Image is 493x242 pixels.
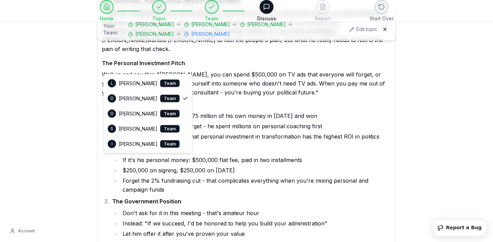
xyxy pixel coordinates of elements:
[119,110,157,117] span: [PERSON_NAME]
[108,110,116,118] div: D
[108,125,116,133] div: S
[160,95,180,102] div: Team
[119,95,157,102] span: [PERSON_NAME]
[160,110,180,118] div: Team
[160,125,180,133] div: Team
[119,141,157,148] span: [PERSON_NAME]
[160,80,180,87] div: Team
[119,125,157,132] span: [PERSON_NAME]
[108,140,116,148] div: I
[119,80,157,87] span: [PERSON_NAME]
[160,140,180,148] div: Team
[108,79,116,88] div: L
[108,94,116,103] div: D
